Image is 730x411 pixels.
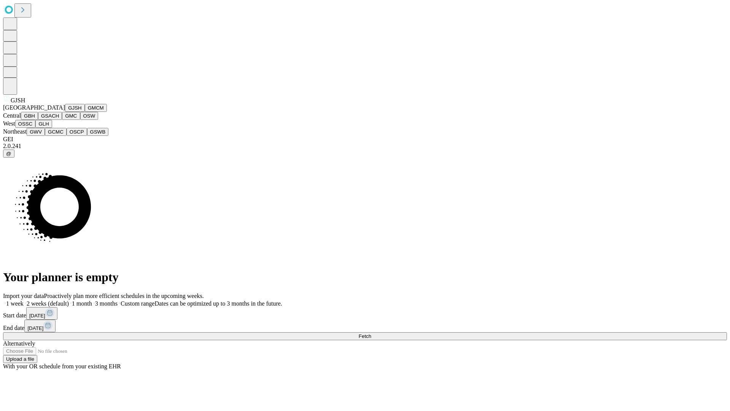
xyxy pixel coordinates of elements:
[6,151,11,156] span: @
[3,136,727,143] div: GEI
[3,332,727,340] button: Fetch
[11,97,25,104] span: GJSH
[155,300,282,307] span: Dates can be optimized up to 3 months in the future.
[6,300,24,307] span: 1 week
[27,300,69,307] span: 2 weeks (default)
[85,104,107,112] button: GMCM
[3,128,27,135] span: Northeast
[87,128,109,136] button: GSWB
[3,340,35,347] span: Alternatively
[121,300,154,307] span: Custom range
[67,128,87,136] button: OSCP
[44,293,204,299] span: Proactively plan more efficient schedules in the upcoming weeks.
[38,112,62,120] button: GSACH
[80,112,98,120] button: OSW
[3,104,65,111] span: [GEOGRAPHIC_DATA]
[24,320,56,332] button: [DATE]
[95,300,117,307] span: 3 months
[3,320,727,332] div: End date
[3,120,15,127] span: West
[3,363,121,370] span: With your OR schedule from your existing EHR
[3,143,727,150] div: 2.0.241
[62,112,80,120] button: GMC
[3,270,727,284] h1: Your planner is empty
[27,128,45,136] button: GWV
[3,307,727,320] div: Start date
[359,333,371,339] span: Fetch
[45,128,67,136] button: GCMC
[35,120,52,128] button: GLH
[3,112,21,119] span: Central
[27,325,43,331] span: [DATE]
[3,150,14,158] button: @
[3,355,37,363] button: Upload a file
[3,293,44,299] span: Import your data
[26,307,57,320] button: [DATE]
[72,300,92,307] span: 1 month
[15,120,36,128] button: OSSC
[29,313,45,319] span: [DATE]
[21,112,38,120] button: GBH
[65,104,85,112] button: GJSH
